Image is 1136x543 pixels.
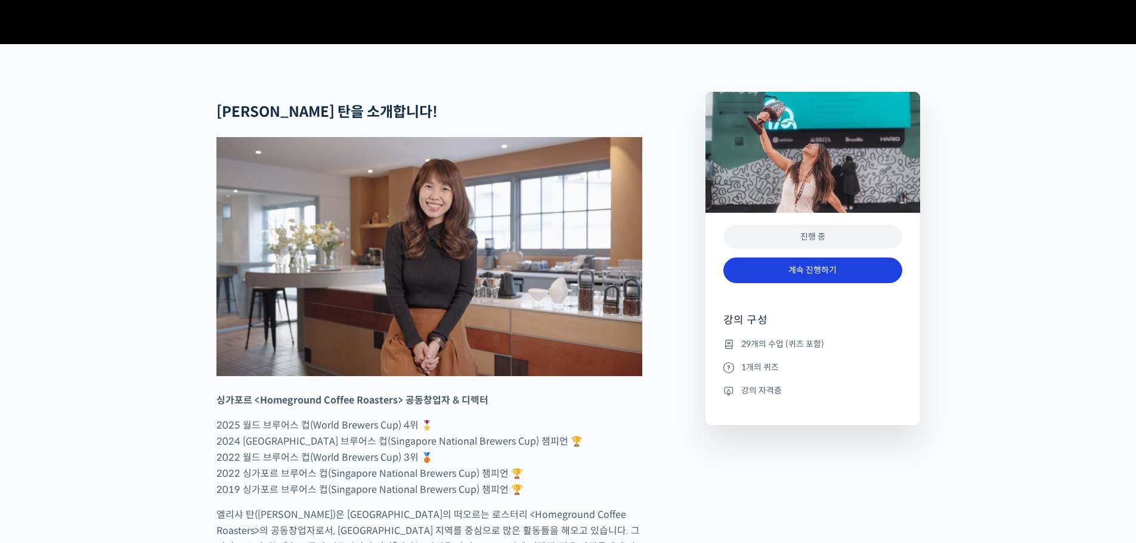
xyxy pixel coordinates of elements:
h4: 강의 구성 [723,313,902,337]
li: 29개의 수업 (퀴즈 포함) [723,337,902,351]
li: 1개의 퀴즈 [723,360,902,374]
span: 홈 [38,396,45,405]
li: 강의 자격증 [723,383,902,398]
span: 설정 [184,396,199,405]
p: 2025 월드 브루어스 컵(World Brewers Cup) 4위 🎖️ 2024 [GEOGRAPHIC_DATA] 브루어스 컵(Singapore National Brewers ... [216,417,642,498]
a: 홈 [4,378,79,408]
strong: 싱가포르 <Homeground Coffee Roasters> 공동창업자 & 디렉터 [216,394,488,407]
a: 대화 [79,378,154,408]
span: 대화 [109,396,123,406]
strong: [PERSON_NAME] 탄을 소개합니다! [216,103,438,121]
a: 계속 진행하기 [723,257,902,283]
a: 설정 [154,378,229,408]
div: 진행 중 [723,225,902,249]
